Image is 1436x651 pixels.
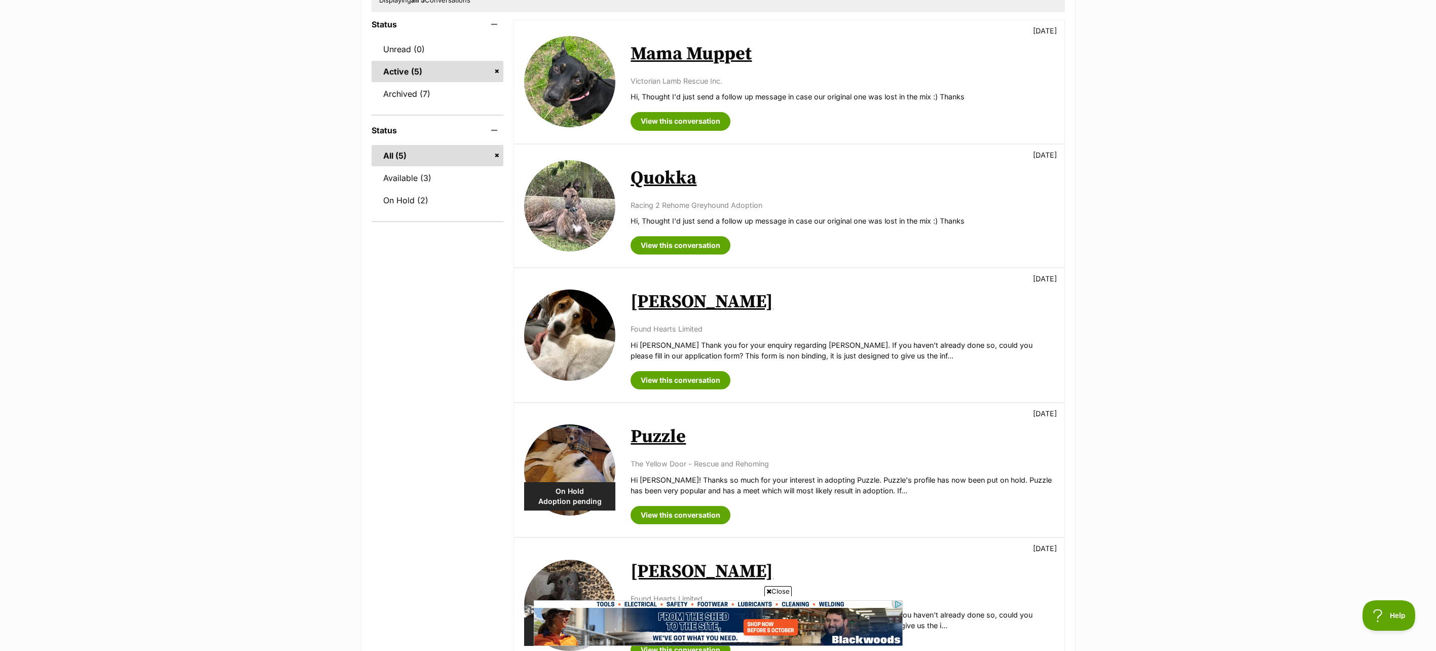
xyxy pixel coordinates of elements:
header: Status [372,20,504,29]
p: Hi, Thought I'd just send a follow up message in case our original one was lost in the mix :) Thanks [631,215,1054,226]
a: View this conversation [631,236,730,255]
a: Quokka [631,167,696,190]
p: Racing 2 Rehome Greyhound Adoption [631,200,1054,210]
iframe: Advertisement [534,600,903,646]
a: View this conversation [631,506,730,524]
img: Quokka [524,160,615,251]
a: Active (5) [372,61,504,82]
p: [DATE] [1033,273,1057,284]
a: Archived (7) [372,83,504,104]
p: [DATE] [1033,408,1057,419]
span: Adoption pending [524,632,615,642]
p: Hi [PERSON_NAME] Thank you for your enquiry regarding [PERSON_NAME]. If you haven't already done ... [631,340,1054,361]
p: [DATE] [1033,543,1057,554]
img: Puzzle [524,424,615,516]
a: View this conversation [631,371,730,389]
a: Unread (0) [372,39,504,60]
div: On Hold [524,618,615,646]
p: The Yellow Door - Rescue and Rehoming [631,458,1054,469]
img: Hank [524,290,615,381]
p: Victorian Lamb Rescue Inc. [631,76,1054,86]
span: Adoption pending [524,496,615,507]
iframe: Help Scout Beacon - Open [1363,600,1416,631]
p: [DATE] [1033,25,1057,36]
a: Available (3) [372,167,504,189]
p: [DATE] [1033,150,1057,160]
header: Status [372,126,504,135]
a: [PERSON_NAME] [631,291,773,313]
span: Close [764,586,792,596]
a: Puzzle [631,425,686,448]
a: [PERSON_NAME] [631,560,773,583]
img: Mollie [524,560,615,651]
p: Hi [PERSON_NAME]! Thanks so much for your interest in adopting Puzzle. Puzzle's profile has now b... [631,475,1054,496]
p: Hi, Thought I'd just send a follow up message in case our original one was lost in the mix :) Thanks [631,91,1054,102]
div: On Hold [524,482,615,511]
p: Found Hearts Limited [631,593,1054,604]
a: On Hold (2) [372,190,504,211]
a: All (5) [372,145,504,166]
a: Mama Muppet [631,43,752,65]
p: Found Hearts Limited [631,323,1054,334]
a: View this conversation [631,112,730,130]
img: Mama Muppet [524,36,615,127]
